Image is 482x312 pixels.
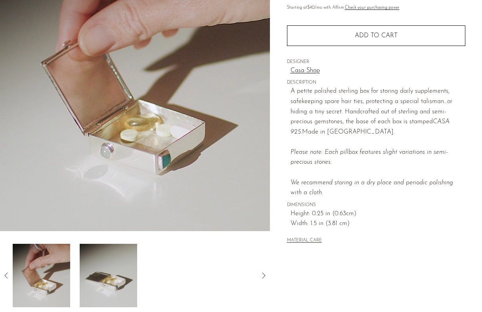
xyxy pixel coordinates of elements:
[13,244,70,307] img: Sterling Gemstone Pillbox
[355,33,398,39] span: Add to cart
[291,86,465,198] p: A petite polished sterling box for storing daily supplements, safekeeping spare hair ties, protec...
[291,66,465,76] a: Casa Shop
[287,202,465,209] span: DIMENSIONS
[287,4,465,11] p: Starting at /mo with Affirm.
[287,25,465,46] button: Add to cart
[307,6,315,10] span: $40
[291,219,465,229] span: Width: 1.5 in (3.81 cm)
[291,149,453,196] em: Please note: Each pillbox features slight variations in semi-precious stones.
[287,79,465,86] span: DESCRIPTION
[291,180,453,196] i: We recommend storing in a dry place and periodic polishing with a cloth.
[80,244,137,307] img: Sterling Gemstone Pillbox
[287,59,465,66] span: DESIGNER
[345,6,400,10] a: Check your purchasing power - Learn more about Affirm Financing (opens in modal)
[291,119,449,135] em: CASA 925.
[291,209,465,219] span: Height: 0.25 in (0.63cm)
[287,238,322,244] button: MATERIAL CARE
